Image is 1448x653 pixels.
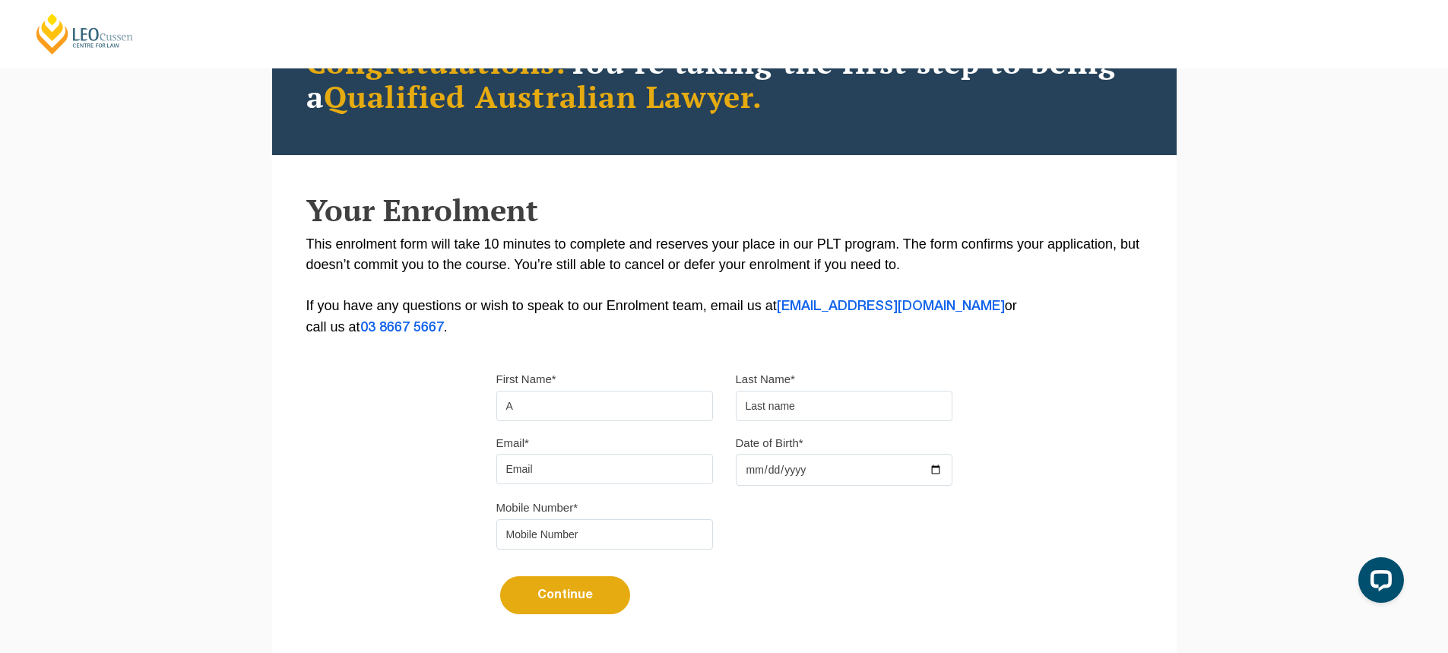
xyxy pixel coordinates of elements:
input: Last name [736,391,952,421]
input: Mobile Number [496,519,713,550]
button: Continue [500,576,630,614]
a: [PERSON_NAME] Centre for Law [34,12,135,55]
label: Email* [496,436,529,451]
a: 03 8667 5667 [360,322,444,334]
label: Last Name* [736,372,795,387]
span: Qualified Australian Lawyer. [324,76,763,116]
label: Date of Birth* [736,436,803,451]
iframe: LiveChat chat widget [1346,551,1410,615]
a: [EMAIL_ADDRESS][DOMAIN_NAME] [777,300,1005,312]
input: Email [496,454,713,484]
h2: You’re taking the first step to being a [306,45,1142,113]
input: First name [496,391,713,421]
h2: Your Enrolment [306,193,1142,227]
p: This enrolment form will take 10 minutes to complete and reserves your place in our PLT program. ... [306,234,1142,338]
label: First Name* [496,372,556,387]
label: Mobile Number* [496,500,578,515]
